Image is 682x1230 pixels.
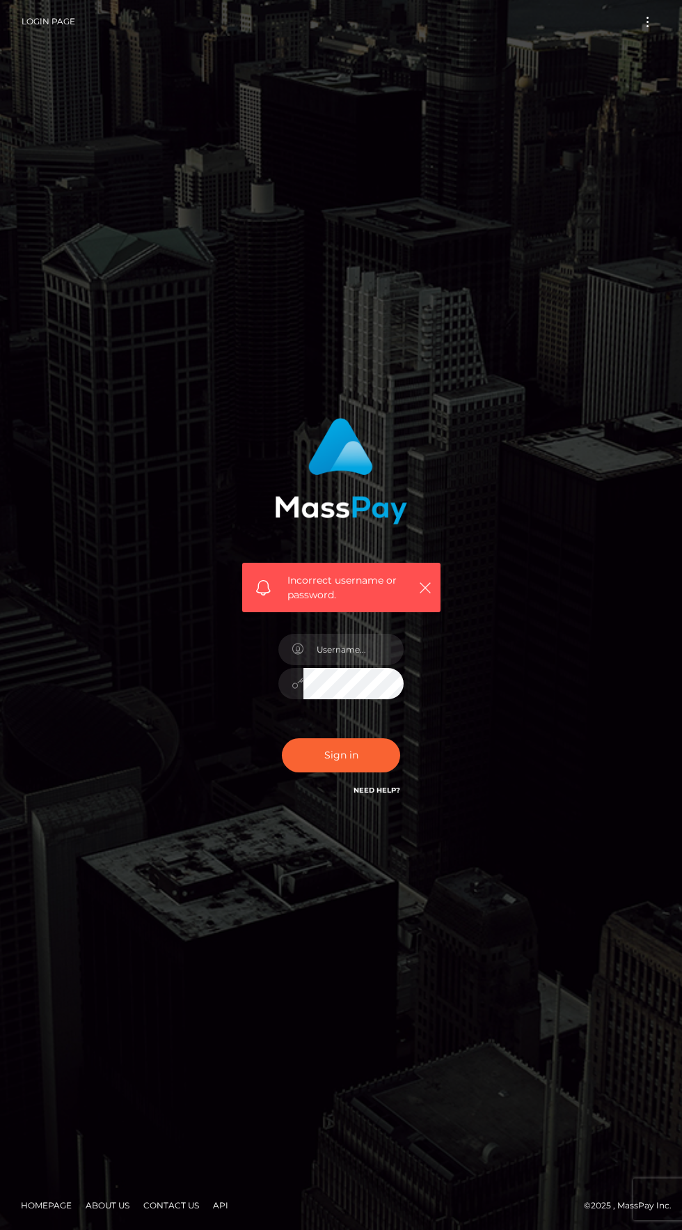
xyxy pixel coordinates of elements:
a: About Us [80,1194,135,1216]
div: © 2025 , MassPay Inc. [10,1198,672,1213]
a: API [207,1194,234,1216]
span: Incorrect username or password. [287,573,411,602]
a: Homepage [15,1194,77,1216]
button: Sign in [282,738,400,772]
input: Username... [303,634,404,665]
a: Login Page [22,7,75,36]
a: Contact Us [138,1194,205,1216]
a: Need Help? [354,786,400,795]
button: Toggle navigation [635,13,660,31]
img: MassPay Login [275,418,407,524]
